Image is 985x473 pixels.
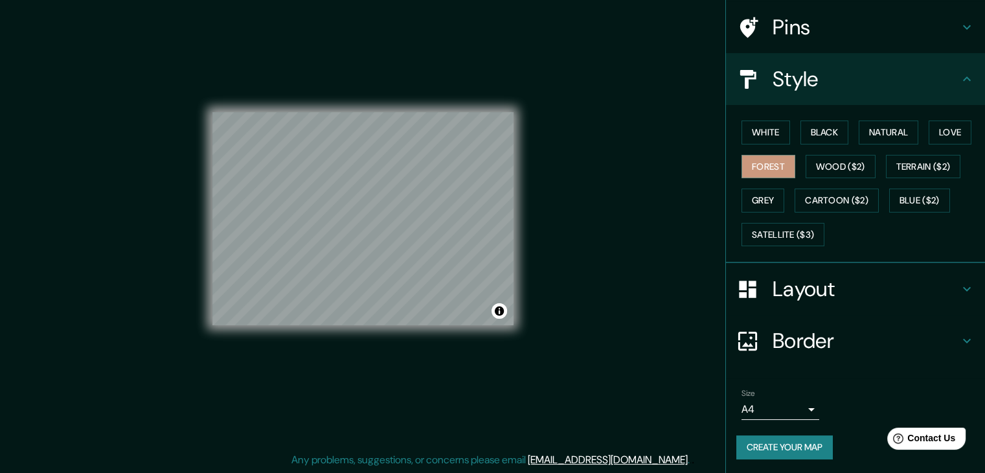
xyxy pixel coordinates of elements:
label: Size [742,388,755,399]
a: [EMAIL_ADDRESS][DOMAIN_NAME] [528,453,688,467]
div: Pins [726,1,985,53]
h4: Border [773,328,959,354]
h4: Pins [773,14,959,40]
canvas: Map [212,112,514,325]
button: Satellite ($3) [742,223,824,247]
div: . [690,452,692,468]
button: Create your map [736,435,833,459]
div: . [692,452,694,468]
iframe: Help widget launcher [870,422,971,459]
h4: Layout [773,276,959,302]
div: A4 [742,399,819,420]
div: Layout [726,263,985,315]
button: Black [800,121,849,144]
button: Toggle attribution [492,303,507,319]
div: Style [726,53,985,105]
div: Border [726,315,985,367]
h4: Style [773,66,959,92]
button: Terrain ($2) [886,155,961,179]
button: Grey [742,189,784,213]
button: Wood ($2) [806,155,876,179]
button: White [742,121,790,144]
button: Natural [859,121,918,144]
button: Love [929,121,971,144]
button: Blue ($2) [889,189,950,213]
button: Cartoon ($2) [795,189,879,213]
p: Any problems, suggestions, or concerns please email . [291,452,690,468]
button: Forest [742,155,795,179]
